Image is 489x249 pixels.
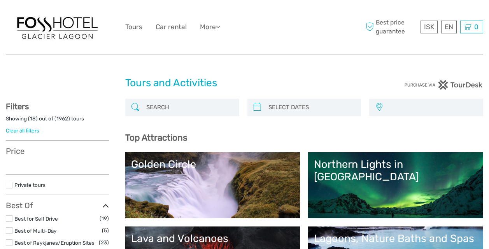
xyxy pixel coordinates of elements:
label: 18 [30,115,36,122]
a: Clear all filters [6,127,39,134]
img: PurchaseViaTourDesk.png [404,80,483,90]
div: Showing ( ) out of ( ) tours [6,115,109,127]
a: Northern Lights in [GEOGRAPHIC_DATA] [314,158,477,212]
a: Best for Self Drive [14,216,58,222]
b: Top Attractions [125,132,187,143]
a: Car rental [156,21,187,33]
input: SEARCH [143,101,235,114]
div: EN [441,21,457,33]
a: Private tours [14,182,46,188]
img: 1303-6910c56d-1cb8-4c54-b886-5f11292459f5_logo_big.jpg [14,13,100,41]
span: ISK [424,23,434,31]
span: Best price guarantee [364,18,419,35]
span: (5) [102,226,109,235]
div: Golden Circle [131,158,294,171]
a: Best of Multi-Day [14,228,56,234]
span: (19) [100,214,109,223]
h3: Best Of [6,201,109,210]
span: (23) [99,238,109,247]
label: 1962 [56,115,68,122]
div: Lava and Volcanoes [131,232,294,245]
input: SELECT DATES [265,101,358,114]
a: Tours [125,21,142,33]
a: Best of Reykjanes/Eruption Sites [14,240,95,246]
div: Lagoons, Nature Baths and Spas [314,232,477,245]
div: Northern Lights in [GEOGRAPHIC_DATA] [314,158,477,183]
a: Golden Circle [131,158,294,212]
h1: Tours and Activities [125,77,364,89]
h3: Price [6,146,109,156]
span: 0 [473,23,480,31]
a: More [200,21,220,33]
strong: Filters [6,102,29,111]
